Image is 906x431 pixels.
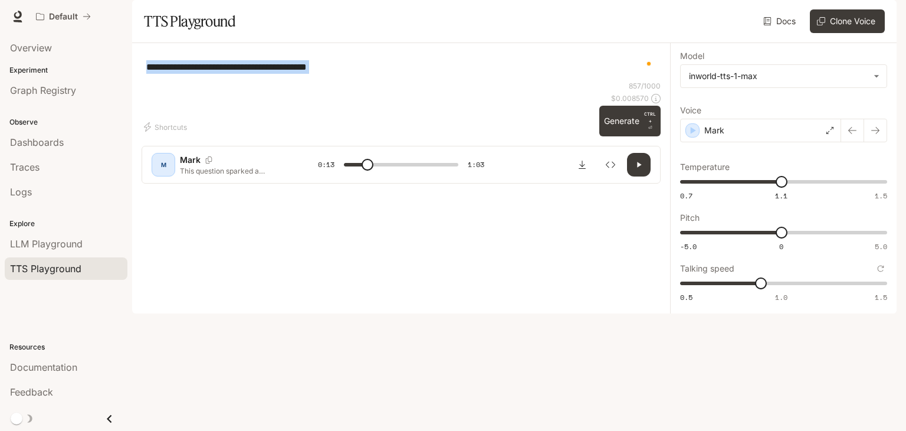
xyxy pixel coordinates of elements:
p: Voice [680,106,701,115]
p: Mark [180,154,201,166]
p: Default [49,12,78,22]
p: Model [680,52,704,60]
textarea: To enrich screen reader interactions, please activate Accessibility in Grammarly extension settings [146,60,656,74]
p: Pitch [680,214,700,222]
span: 1.5 [875,292,887,302]
p: Mark [704,125,724,136]
span: 0.7 [680,191,692,201]
button: Copy Voice ID [201,156,217,164]
h1: TTS Playground [144,9,235,33]
div: inworld-tts-1-max [689,70,868,82]
span: 0 [779,241,783,252]
span: 1.1 [775,191,787,201]
p: ⏎ [644,110,656,132]
button: GenerateCTRL +⏎ [599,106,661,136]
span: 5.0 [875,241,887,252]
span: 1.0 [775,292,787,302]
p: Temperature [680,163,730,171]
p: This question sparked a coordinated digital protest led by filmmaker [PERSON_NAME], journalist [P... [180,166,290,176]
span: 0:13 [318,159,334,171]
button: Clone Voice [810,9,885,33]
span: 1:03 [468,159,484,171]
span: -5.0 [680,241,697,252]
p: CTRL + [644,110,656,125]
button: Download audio [570,153,594,177]
span: 1.5 [875,191,887,201]
div: M [154,155,173,174]
p: $ 0.008570 [611,93,649,103]
button: Inspect [599,153,622,177]
p: Talking speed [680,265,734,273]
span: 0.5 [680,292,692,302]
div: inworld-tts-1-max [681,65,887,87]
p: 857 / 1000 [629,81,661,91]
button: All workspaces [31,5,96,28]
button: Reset to default [874,262,887,275]
a: Docs [761,9,800,33]
button: Shortcuts [142,117,192,136]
